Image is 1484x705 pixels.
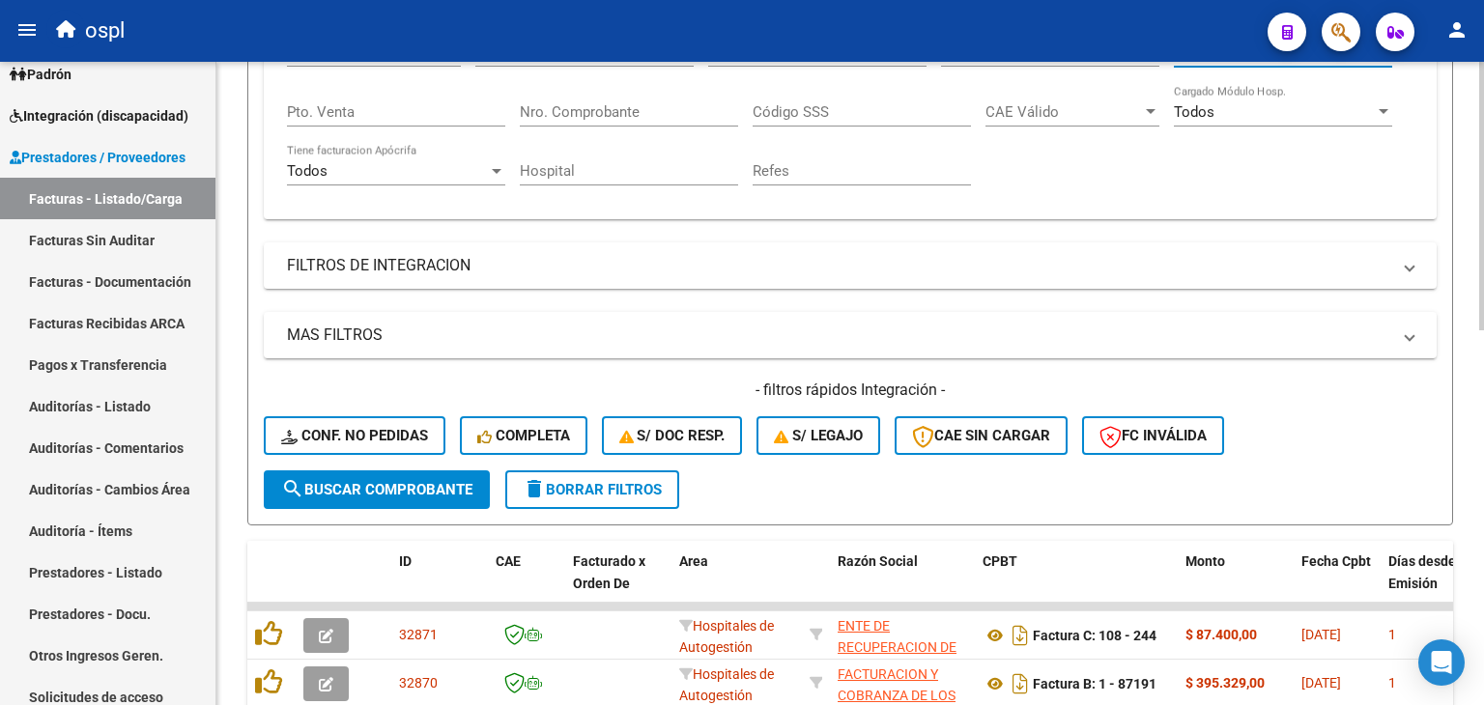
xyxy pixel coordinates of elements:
span: Integración (discapacidad) [10,105,188,127]
span: CAE SIN CARGAR [912,427,1050,444]
mat-expansion-panel-header: FILTROS DE INTEGRACION [264,242,1437,289]
datatable-header-cell: Razón Social [830,541,975,626]
datatable-header-cell: CPBT [975,541,1178,626]
span: CPBT [983,553,1017,569]
span: 32870 [399,675,438,691]
strong: Factura B: 1 - 87191 [1033,676,1156,691]
datatable-header-cell: Días desde Emisión [1381,541,1468,626]
div: 30718615700 [838,615,967,656]
i: Descargar documento [1008,620,1033,651]
span: S/ Doc Resp. [619,427,726,444]
span: Días desde Emisión [1388,553,1456,591]
span: 1 [1388,675,1396,691]
button: FC Inválida [1082,416,1224,455]
span: Conf. no pedidas [281,427,428,444]
mat-panel-title: FILTROS DE INTEGRACION [287,255,1390,276]
button: Borrar Filtros [505,470,679,509]
strong: Factura C: 108 - 244 [1033,628,1156,643]
button: Conf. no pedidas [264,416,445,455]
span: Todos [1174,103,1214,121]
span: Razón Social [838,553,918,569]
span: Fecha Cpbt [1301,553,1371,569]
button: S/ legajo [756,416,880,455]
span: S/ legajo [774,427,863,444]
datatable-header-cell: ID [391,541,488,626]
mat-panel-title: MAS FILTROS [287,324,1390,346]
span: Monto [1185,553,1225,569]
div: Open Intercom Messenger [1418,639,1465,686]
div: 30715497456 [838,663,967,704]
mat-icon: search [281,477,304,500]
span: Padrón [10,64,71,85]
span: Completa [477,427,570,444]
span: Hospitales de Autogestión [679,618,774,656]
mat-icon: person [1445,18,1469,42]
button: CAE SIN CARGAR [895,416,1068,455]
span: 32871 [399,627,438,642]
datatable-header-cell: Facturado x Orden De [565,541,671,626]
datatable-header-cell: Fecha Cpbt [1294,541,1381,626]
span: FC Inválida [1099,427,1207,444]
span: [DATE] [1301,627,1341,642]
span: Borrar Filtros [523,481,662,498]
span: CAE Válido [985,103,1142,121]
datatable-header-cell: Area [671,541,802,626]
span: ospl [85,10,125,52]
button: Buscar Comprobante [264,470,490,509]
strong: $ 395.329,00 [1185,675,1265,691]
button: Open calendar [671,42,693,65]
span: Todos [287,162,328,180]
span: Prestadores / Proveedores [10,147,185,168]
span: Buscar Comprobante [281,481,472,498]
span: Area [679,553,708,569]
datatable-header-cell: CAE [488,541,565,626]
span: ID [399,553,412,569]
span: [DATE] [1301,675,1341,691]
h4: - filtros rápidos Integración - [264,380,1437,401]
strong: $ 87.400,00 [1185,627,1257,642]
datatable-header-cell: Monto [1178,541,1294,626]
button: Completa [460,416,587,455]
span: Facturado x Orden De [573,553,645,591]
button: S/ Doc Resp. [602,416,743,455]
mat-icon: menu [15,18,39,42]
i: Descargar documento [1008,668,1033,699]
span: CAE [496,553,521,569]
span: 1 [1388,627,1396,642]
span: Hospitales de Autogestión [679,666,774,704]
mat-expansion-panel-header: MAS FILTROS [264,312,1437,358]
mat-icon: delete [523,477,546,500]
